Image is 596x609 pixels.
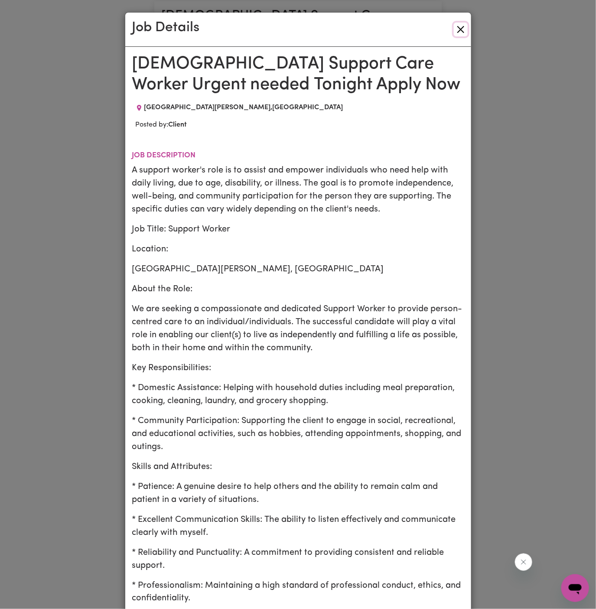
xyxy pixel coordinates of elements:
span: Need any help? [5,6,52,13]
p: Location: [132,243,464,256]
p: Key Responsibilities: [132,361,464,375]
p: * Domestic Assistance: Helping with household duties including meal preparation, cooking, cleanin... [132,381,464,407]
h1: [DEMOGRAPHIC_DATA] Support Care Worker Urgent needed Tonight Apply Now [132,54,464,95]
iframe: Close message [515,554,532,571]
p: Skills and Attributes: [132,460,464,473]
button: Close [454,23,468,36]
h2: Job description [132,151,464,160]
p: Job Title: Support Worker [132,223,464,236]
p: * Reliability and Punctuality: A commitment to providing consistent and reliable support. [132,546,464,572]
div: Job location: UPPER MOUNT GRAVATT, Queensland [132,102,347,113]
span: [GEOGRAPHIC_DATA][PERSON_NAME] , [GEOGRAPHIC_DATA] [144,104,343,111]
p: About the Role: [132,283,464,296]
iframe: Button to launch messaging window [561,574,589,602]
p: We are seeking a compassionate and dedicated Support Worker to provide person-centred care to an ... [132,303,464,355]
h2: Job Details [132,20,200,36]
b: Client [169,121,187,128]
span: Posted by: [136,121,187,128]
p: * Professionalism: Maintaining a high standard of professional conduct, ethics, and confidentiality. [132,579,464,605]
p: * Community Participation: Supporting the client to engage in social, recreational, and education... [132,414,464,453]
p: A support worker's role is to assist and empower individuals who need help with daily living, due... [132,164,464,216]
p: [GEOGRAPHIC_DATA][PERSON_NAME], [GEOGRAPHIC_DATA] [132,263,464,276]
p: * Patience: A genuine desire to help others and the ability to remain calm and patient in a varie... [132,480,464,506]
p: * Excellent Communication Skills: The ability to listen effectively and communicate clearly with ... [132,513,464,539]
